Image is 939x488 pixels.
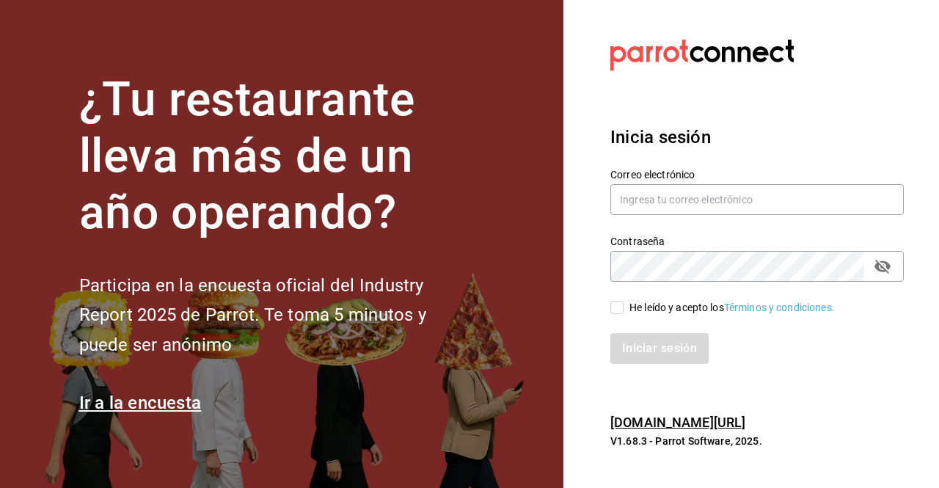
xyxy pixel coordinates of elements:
p: V1.68.3 - Parrot Software, 2025. [610,434,904,448]
label: Correo electrónico [610,170,904,180]
label: Contraseña [610,236,904,247]
div: He leído y acepto los [629,300,835,316]
h1: ¿Tu restaurante lleva más de un año operando? [79,72,475,241]
h3: Inicia sesión [610,124,904,150]
button: passwordField [870,254,895,279]
h2: Participa en la encuesta oficial del Industry Report 2025 de Parrot. Te toma 5 minutos y puede se... [79,271,475,360]
a: Ir a la encuesta [79,393,202,413]
input: Ingresa tu correo electrónico [610,184,904,215]
a: [DOMAIN_NAME][URL] [610,415,745,430]
a: Términos y condiciones. [724,302,835,313]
